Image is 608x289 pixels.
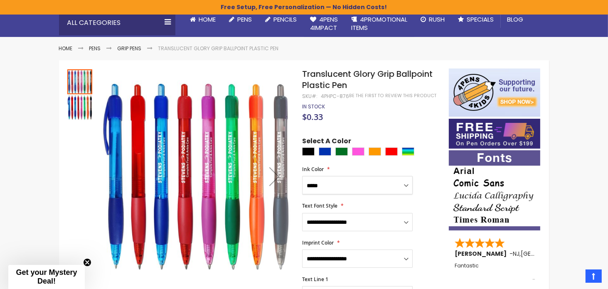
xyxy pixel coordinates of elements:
[302,202,337,209] span: Text Font Style
[586,269,602,283] a: Top
[302,103,325,110] span: In stock
[89,45,101,52] a: Pens
[352,15,408,32] span: 4PROMOTIONAL ITEMS
[302,147,315,156] div: Black
[302,68,433,91] span: Translucent Glory Grip Ballpoint Plastic Pen
[302,93,318,100] strong: SKU
[274,15,297,24] span: Pencils
[8,265,85,289] div: Get your Mystery Deal!Close teaser
[507,15,524,24] span: Blog
[302,166,324,173] span: Ink Color
[67,94,92,120] div: Translucent Glory Grip Ballpoint Plastic Pen
[302,111,323,122] span: $0.33
[302,239,334,246] span: Imprint Color
[302,103,325,110] div: Availability
[429,15,445,24] span: Rush
[258,69,291,284] div: Next
[385,147,398,156] div: Red
[67,95,92,120] img: Translucent Glory Grip Ballpoint Plastic Pen
[455,263,535,281] div: Fantastic
[345,10,414,37] a: 4PROMOTIONALITEMS
[501,10,530,29] a: Blog
[118,45,142,52] a: Grip Pens
[319,147,331,156] div: Blue
[259,10,304,29] a: Pencils
[414,10,452,29] a: Rush
[304,10,345,37] a: 4Pens4impact
[521,250,582,258] span: [GEOGRAPHIC_DATA]
[321,93,349,100] div: 4PHPC-876
[238,15,252,24] span: Pens
[449,150,540,230] img: font-personalization-examples
[452,10,501,29] a: Specials
[184,10,223,29] a: Home
[302,276,328,283] span: Text Line 1
[449,69,540,117] img: 4pens 4 kids
[352,147,364,156] div: Pink
[83,258,91,267] button: Close teaser
[67,69,93,94] div: Translucent Glory Grip Ballpoint Plastic Pen
[302,137,351,148] span: Select A Color
[16,268,77,285] span: Get your Mystery Deal!
[369,147,381,156] div: Orange
[223,10,259,29] a: Pens
[349,93,436,99] a: Be the first to review this product
[101,81,291,270] img: Translucent Glory Grip Ballpoint Plastic Pen
[455,250,510,258] span: [PERSON_NAME]
[310,15,338,32] span: 4Pens 4impact
[513,250,519,258] span: NJ
[59,45,73,52] a: Home
[402,147,414,156] div: Assorted
[449,119,540,149] img: Free shipping on orders over $199
[335,147,348,156] div: Green
[199,15,216,24] span: Home
[510,250,582,258] span: - ,
[158,45,279,52] li: Translucent Glory Grip Ballpoint Plastic Pen
[467,15,494,24] span: Specials
[59,10,175,35] div: All Categories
